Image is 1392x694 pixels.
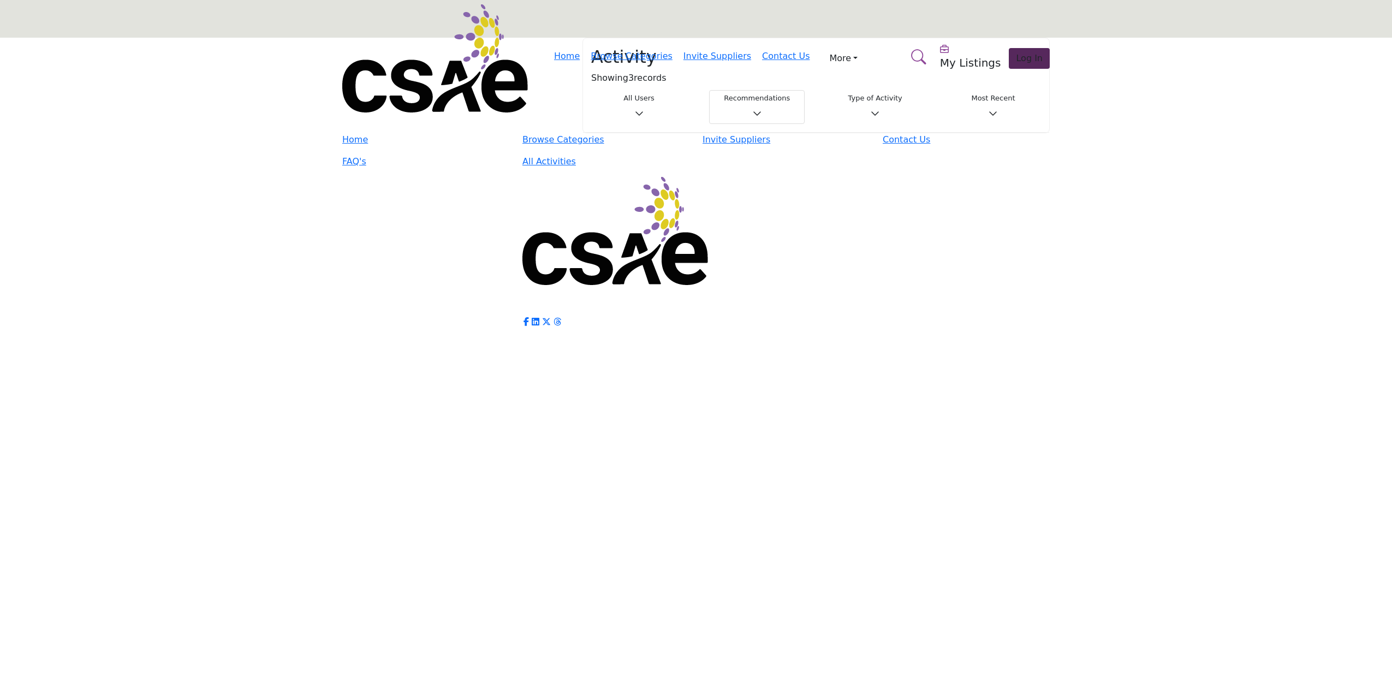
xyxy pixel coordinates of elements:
a: FAQ's [342,155,509,168]
a: All Activities [522,155,689,168]
span: Log In [1016,53,1043,63]
a: Contact Us [762,51,810,61]
a: Home [342,133,509,146]
a: Invite Suppliers [683,51,751,61]
a: Twitter Link [542,317,551,326]
h5: My Listings [940,56,1001,69]
a: Browse Categories [591,51,673,61]
button: Log In [1009,48,1050,69]
a: LinkedIn Link [532,317,539,326]
a: Browse Categories [522,133,689,146]
a: Facebook Link [522,317,529,326]
a: More [820,50,866,67]
a: Search [900,43,933,72]
a: Threads Link [554,317,561,326]
a: Powered by Insight Guide [522,295,634,305]
img: No Site Logo [522,177,708,285]
img: Site Logo [342,4,528,112]
a: Invite Suppliers [703,133,870,146]
a: Home [554,51,580,61]
a: Contact Us [883,133,1050,146]
div: My Listings [940,43,1001,69]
